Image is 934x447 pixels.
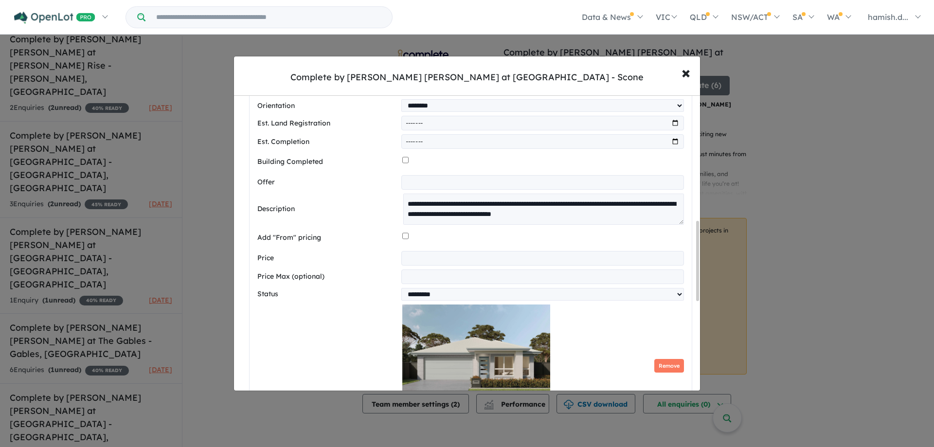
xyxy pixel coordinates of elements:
[257,203,399,215] label: Description
[14,12,95,24] img: Openlot PRO Logo White
[257,252,397,264] label: Price
[868,12,908,22] span: hamish.d...
[147,7,390,28] input: Try estate name, suburb, builder or developer
[682,62,690,83] span: ×
[257,118,397,129] label: Est. Land Registration
[257,177,397,188] label: Offer
[257,100,397,112] label: Orientation
[290,71,644,84] div: Complete by [PERSON_NAME] [PERSON_NAME] at [GEOGRAPHIC_DATA] - Scone
[257,232,398,244] label: Add "From" pricing
[257,288,397,300] label: Status
[402,304,550,402] img: Complete by McDonald Jones at Kurrajong Fields - Scone - Lot 513 Render
[257,271,397,283] label: Price Max (optional)
[257,156,398,168] label: Building Completed
[654,359,684,373] button: Remove
[257,136,397,148] label: Est. Completion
